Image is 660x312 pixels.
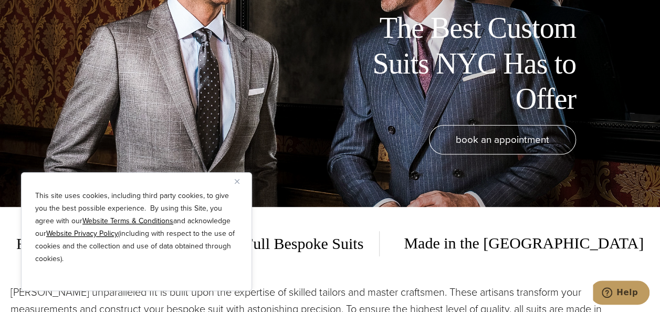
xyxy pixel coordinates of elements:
p: This site uses cookies, including third party cookies, to give you the best possible experience. ... [35,190,238,265]
span: book an appointment [456,132,549,147]
button: Close [235,175,247,188]
a: Website Terms & Conditions [82,215,173,226]
span: Full Bespoke Suits [229,231,380,256]
a: Website Privacy Policy [46,228,118,239]
img: Close [235,179,239,184]
a: book an appointment [429,125,576,154]
span: Family Owned Since [DATE] [16,231,220,256]
h1: The Best Custom Suits NYC Has to Offer [340,11,576,117]
iframe: Opens a widget where you can chat to one of our agents [593,280,649,307]
span: Made in the [GEOGRAPHIC_DATA] [388,231,644,256]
